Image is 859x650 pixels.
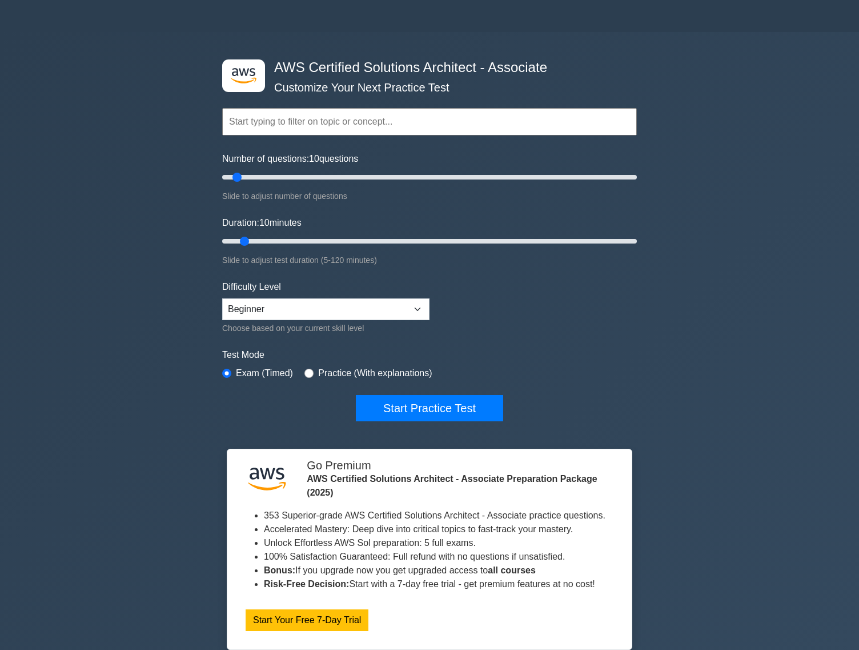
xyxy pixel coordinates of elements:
div: Choose based on your current skill level [222,322,429,334]
label: Exam (Timed) [236,366,293,380]
div: Slide to adjust number of questions [222,190,637,202]
label: Difficulty Level [222,280,281,294]
label: Number of questions: questions [222,152,358,166]
input: Start typing to filter on topic or concept... [222,108,637,135]
span: 10 [309,154,319,164]
label: Practice (With explanations) [318,366,432,380]
button: Start Practice Test [356,395,503,421]
a: Start Your Free 7-Day Trial [246,609,368,631]
h4: AWS Certified Solutions Architect - Associate [270,59,581,76]
label: Duration: minutes [222,216,302,230]
span: 10 [259,218,270,228]
label: Test Mode [222,348,637,362]
div: Slide to adjust test duration (5-120 minutes) [222,254,637,266]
